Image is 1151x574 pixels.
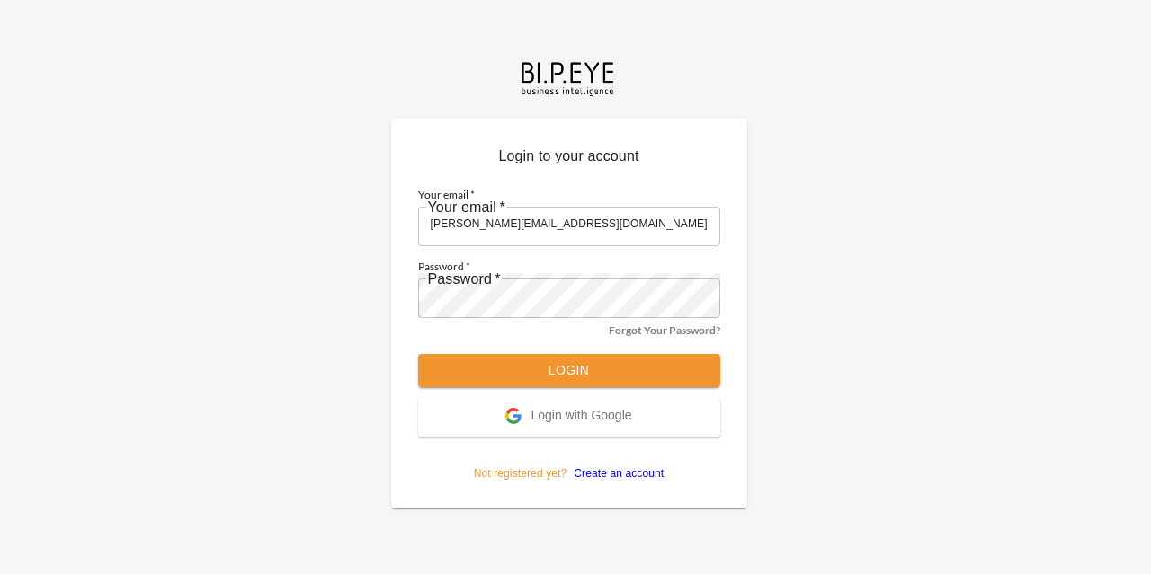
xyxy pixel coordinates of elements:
[418,260,720,273] label: Password
[418,146,720,174] p: Login to your account
[418,188,720,201] label: Your email
[531,408,631,426] span: Login with Google
[518,57,620,98] img: bipeye-logo
[418,354,720,387] button: Login
[609,323,720,337] a: Forgot Your Password?
[418,437,720,481] p: Not registered yet?
[567,467,664,480] a: Create an account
